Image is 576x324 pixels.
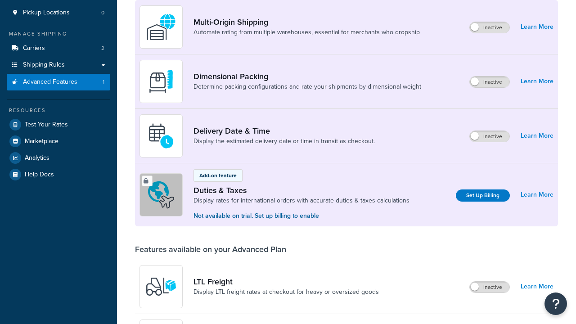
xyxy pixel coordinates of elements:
a: Test Your Rates [7,117,110,133]
a: Display LTL freight rates at checkout for heavy or oversized goods [193,288,379,297]
a: Duties & Taxes [193,185,409,195]
a: Set Up Billing [456,189,510,202]
a: Pickup Locations0 [7,4,110,21]
a: Display the estimated delivery date or time in transit as checkout. [193,137,375,146]
a: Marketplace [7,133,110,149]
span: 1 [103,78,104,86]
span: Pickup Locations [23,9,70,17]
a: Learn More [521,189,553,201]
button: Open Resource Center [544,292,567,315]
a: Carriers2 [7,40,110,57]
a: Learn More [521,75,553,88]
a: Delivery Date & Time [193,126,375,136]
a: Automate rating from multiple warehouses, essential for merchants who dropship [193,28,420,37]
a: Learn More [521,21,553,33]
span: Analytics [25,154,49,162]
span: Advanced Features [23,78,77,86]
label: Inactive [470,282,509,292]
a: Learn More [521,130,553,142]
span: Help Docs [25,171,54,179]
a: Determine packing configurations and rate your shipments by dimensional weight [193,82,421,91]
li: Carriers [7,40,110,57]
a: Multi-Origin Shipping [193,17,420,27]
img: y79ZsPf0fXUFUhFXDzUgf+ktZg5F2+ohG75+v3d2s1D9TjoU8PiyCIluIjV41seZevKCRuEjTPPOKHJsQcmKCXGdfprl3L4q7... [145,271,177,302]
img: DTVBYsAAAAAASUVORK5CYII= [145,66,177,97]
label: Inactive [470,22,509,33]
a: Dimensional Packing [193,72,421,81]
div: Resources [7,107,110,114]
p: Not available on trial. Set up billing to enable [193,211,409,221]
span: Marketplace [25,138,58,145]
a: Advanced Features1 [7,74,110,90]
li: Pickup Locations [7,4,110,21]
li: Advanced Features [7,74,110,90]
a: Shipping Rules [7,57,110,73]
label: Inactive [470,131,509,142]
span: Shipping Rules [23,61,65,69]
img: gfkeb5ejjkALwAAAABJRU5ErkJggg== [145,120,177,152]
span: 0 [101,9,104,17]
span: Test Your Rates [25,121,68,129]
a: Help Docs [7,166,110,183]
p: Add-on feature [199,171,237,180]
div: Features available on your Advanced Plan [135,244,286,254]
a: Display rates for international orders with accurate duties & taxes calculations [193,196,409,205]
div: Manage Shipping [7,30,110,38]
a: LTL Freight [193,277,379,287]
label: Inactive [470,76,509,87]
span: 2 [101,45,104,52]
img: WatD5o0RtDAAAAAElFTkSuQmCC [145,11,177,43]
a: Analytics [7,150,110,166]
a: Learn More [521,280,553,293]
span: Carriers [23,45,45,52]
